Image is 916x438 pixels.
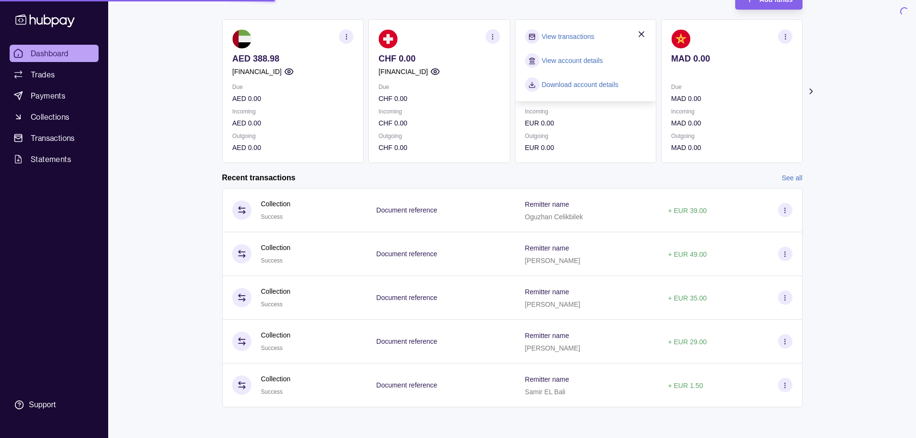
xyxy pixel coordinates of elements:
p: Incoming [378,106,500,117]
span: Collections [31,111,69,123]
p: Incoming [671,106,792,117]
p: [PERSON_NAME] [525,300,580,308]
span: Success [261,213,283,220]
p: Outgoing [525,131,646,141]
p: Remitter name [525,375,569,383]
p: Document reference [376,250,438,258]
p: MAD 0.00 [671,118,792,128]
p: [PERSON_NAME] [525,257,580,264]
p: EUR 0.00 [525,142,646,153]
p: + EUR 1.50 [668,382,703,389]
p: MAD 0.00 [671,93,792,104]
p: + EUR 39.00 [668,207,707,214]
p: MAD 0.00 [671,53,792,64]
p: Due [232,82,353,92]
p: Collection [261,199,290,209]
p: Incoming [232,106,353,117]
p: CHF 0.00 [378,53,500,64]
p: AED 0.00 [232,118,353,128]
a: Support [10,395,99,415]
p: CHF 0.00 [378,142,500,153]
span: Payments [31,90,65,101]
a: View account details [541,55,602,66]
span: Statements [31,153,71,165]
p: AED 388.98 [232,53,353,64]
p: Remitter name [525,332,569,339]
img: ch [378,29,398,49]
p: CHF 0.00 [378,118,500,128]
p: AED 0.00 [232,142,353,153]
p: Outgoing [232,131,353,141]
p: + EUR 29.00 [668,338,707,346]
a: Statements [10,150,99,168]
p: Outgoing [671,131,792,141]
p: [PERSON_NAME] [525,344,580,352]
span: Success [261,388,283,395]
span: Dashboard [31,48,69,59]
h2: Recent transactions [222,173,296,183]
p: + EUR 35.00 [668,294,707,302]
p: AED 0.00 [232,93,353,104]
p: Incoming [525,106,646,117]
p: Collection [261,374,290,384]
p: [FINANCIAL_ID] [378,66,428,77]
span: Transactions [31,132,75,144]
a: See all [782,173,803,183]
p: Remitter name [525,244,569,252]
span: Success [261,301,283,308]
p: Collection [261,286,290,297]
p: Document reference [376,206,438,214]
img: ae [232,29,251,49]
p: MAD 0.00 [671,142,792,153]
p: + EUR 49.00 [668,250,707,258]
p: CHF 0.00 [378,93,500,104]
p: Outgoing [378,131,500,141]
span: Success [261,345,283,351]
p: Remitter name [525,200,569,208]
p: Document reference [376,338,438,345]
a: View transactions [541,31,594,42]
p: EUR 0.00 [525,118,646,128]
a: Transactions [10,129,99,147]
p: Document reference [376,294,438,301]
p: Samir EL Bali [525,388,565,396]
p: Oguzhan Celikbilek [525,213,583,221]
p: Document reference [376,381,438,389]
a: Collections [10,108,99,125]
p: Collection [261,242,290,253]
p: Remitter name [525,288,569,296]
a: Payments [10,87,99,104]
a: Dashboard [10,45,99,62]
a: Download account details [541,79,618,90]
span: Success [261,257,283,264]
p: Collection [261,330,290,340]
span: Trades [31,69,55,80]
p: Due [378,82,500,92]
p: Due [671,82,792,92]
img: ma [671,29,690,49]
a: Trades [10,66,99,83]
div: Support [29,400,56,410]
p: [FINANCIAL_ID] [232,66,282,77]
